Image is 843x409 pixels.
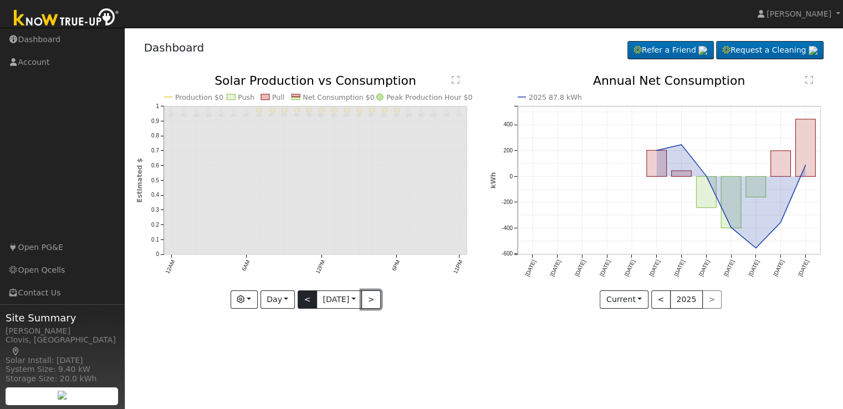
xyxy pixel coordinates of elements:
[260,290,295,309] button: Day
[272,93,284,101] text: Pull
[11,347,21,356] a: Map
[156,103,159,109] text: 1
[391,259,401,272] text: 6PM
[723,259,735,277] text: [DATE]
[151,148,159,154] text: 0.7
[772,259,785,277] text: [DATE]
[151,133,159,139] text: 0.8
[549,259,561,277] text: [DATE]
[670,290,703,309] button: 2025
[151,118,159,124] text: 0.9
[746,177,766,197] rect: onclick=""
[361,290,381,309] button: >
[503,122,513,128] text: 400
[805,75,813,84] text: 
[623,259,636,277] text: [DATE]
[136,158,144,203] text: Estimated $
[600,290,648,309] button: Current
[627,41,714,60] a: Refer a Friend
[489,172,497,189] text: kWh
[648,259,661,277] text: [DATE]
[574,259,586,277] text: [DATE]
[6,373,119,385] div: Storage Size: 20.0 kWh
[151,162,159,168] text: 0.6
[6,310,119,325] span: Site Summary
[314,259,326,275] text: 12PM
[809,46,818,55] img: retrieve
[721,177,741,228] rect: onclick=""
[698,46,707,55] img: retrieve
[6,334,119,357] div: Clovis, [GEOGRAPHIC_DATA]
[698,259,711,277] text: [DATE]
[151,222,159,228] text: 0.2
[6,364,119,375] div: System Size: 9.40 kW
[316,290,362,309] button: [DATE]
[593,74,745,88] text: Annual Net Consumption
[151,192,159,198] text: 0.4
[502,225,513,231] text: -400
[298,290,317,309] button: <
[767,9,831,18] span: [PERSON_NAME]
[214,74,416,88] text: Solar Production vs Consumption
[452,75,459,84] text: 
[655,149,659,153] circle: onclick=""
[599,259,611,277] text: [DATE]
[452,259,464,275] text: 11PM
[8,6,125,31] img: Know True-Up
[729,226,733,230] circle: onclick=""
[151,177,159,183] text: 0.5
[144,41,205,54] a: Dashboard
[164,259,176,275] text: 12AM
[779,221,783,225] circle: onclick=""
[671,171,691,176] rect: onclick=""
[651,290,671,309] button: <
[797,259,810,277] text: [DATE]
[503,147,513,154] text: 200
[151,207,159,213] text: 0.3
[303,93,375,101] text: Net Consumption $0
[6,355,119,366] div: Solar Install: [DATE]
[524,259,537,277] text: [DATE]
[704,174,708,178] circle: onclick=""
[673,259,686,277] text: [DATE]
[6,325,119,337] div: [PERSON_NAME]
[58,391,67,400] img: retrieve
[238,93,254,101] text: Push
[241,259,251,272] text: 6AM
[647,151,667,177] rect: onclick=""
[509,173,513,180] text: 0
[679,142,683,147] circle: onclick=""
[175,93,223,101] text: Production $0
[771,151,791,176] rect: onclick=""
[386,93,472,101] text: Peak Production Hour $0
[748,259,760,277] text: [DATE]
[502,200,513,206] text: -200
[696,177,716,208] rect: onclick=""
[529,93,582,101] text: 2025 87.8 kWh
[716,41,824,60] a: Request a Cleaning
[796,119,816,176] rect: onclick=""
[502,251,513,257] text: -600
[754,246,758,250] circle: onclick=""
[151,237,159,243] text: 0.1
[156,252,159,258] text: 0
[804,163,808,167] circle: onclick=""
